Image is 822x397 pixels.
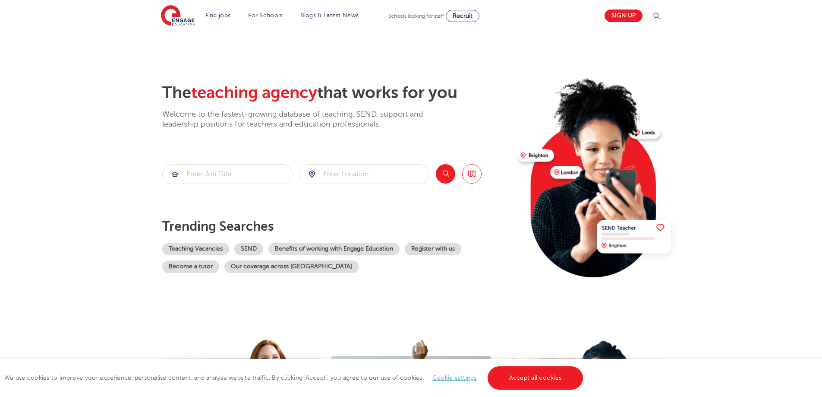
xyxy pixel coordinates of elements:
[162,164,293,184] div: Submit
[446,10,479,22] a: Recruit
[436,164,455,184] button: Search
[248,12,282,19] a: For Schools
[161,5,195,27] img: Engage Education
[388,13,444,19] span: Schools looking for staff
[162,260,219,273] a: Become a tutor
[605,10,642,22] a: Sign up
[205,12,231,19] a: Find jobs
[268,243,400,255] a: Benefits of working with Engage Education
[191,83,317,102] span: teaching agency
[162,109,447,130] p: Welcome to the fastest-growing database of teaching, SEND, support and leadership positions for t...
[299,164,429,184] div: Submit
[162,243,229,255] a: Teaching Vacancies
[453,13,472,19] span: Recruit
[300,12,359,19] a: Blogs & Latest News
[162,83,510,103] h2: The that works for you
[488,366,583,390] a: Accept all cookies
[224,260,359,273] a: Our coverage across [GEOGRAPHIC_DATA]
[299,165,429,184] input: Submit
[405,243,461,255] a: Register with us
[162,219,510,234] p: Trending searches
[4,375,585,381] span: We use cookies to improve your experience, personalise content, and analyse website traffic. By c...
[234,243,263,255] a: SEND
[432,375,477,381] a: Cookie settings
[163,165,292,184] input: Submit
